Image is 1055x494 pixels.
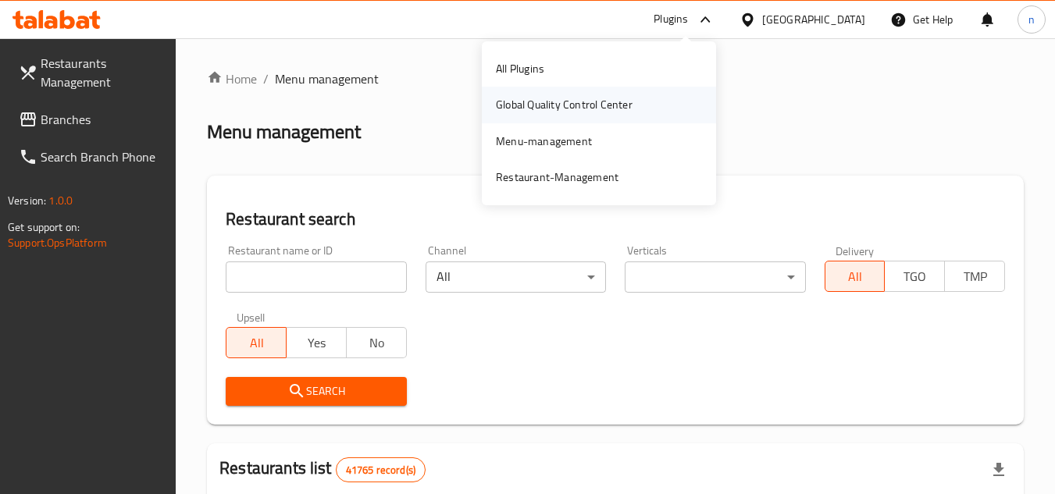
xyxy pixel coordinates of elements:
[836,245,875,256] label: Delivery
[625,261,805,293] div: ​
[496,96,633,113] div: Global Quality Control Center
[336,457,426,482] div: Total records count
[226,377,406,406] button: Search
[207,69,257,88] a: Home
[6,101,176,138] a: Branches
[884,261,945,292] button: TGO
[353,332,401,354] span: No
[426,261,606,293] div: All
[219,457,426,482] h2: Restaurants list
[825,261,886,292] button: All
[6,138,176,176] a: Search Branch Phone
[263,69,269,88] li: /
[226,261,406,293] input: Search for restaurant name or ID..
[496,60,544,77] div: All Plugins
[293,332,340,354] span: Yes
[654,10,688,29] div: Plugins
[286,327,347,358] button: Yes
[496,169,618,186] div: Restaurant-Management
[207,69,1024,88] nav: breadcrumb
[41,147,164,166] span: Search Branch Phone
[1028,11,1035,28] span: n
[48,190,73,211] span: 1.0.0
[762,11,865,28] div: [GEOGRAPHIC_DATA]
[275,69,379,88] span: Menu management
[8,217,80,237] span: Get support on:
[41,110,164,129] span: Branches
[226,327,287,358] button: All
[832,265,879,288] span: All
[207,119,361,144] h2: Menu management
[980,451,1018,489] div: Export file
[41,54,164,91] span: Restaurants Management
[233,332,280,354] span: All
[944,261,1005,292] button: TMP
[496,133,592,150] div: Menu-management
[8,233,107,253] a: Support.OpsPlatform
[238,382,394,401] span: Search
[337,463,425,478] span: 41765 record(s)
[8,190,46,211] span: Version:
[891,265,939,288] span: TGO
[951,265,999,288] span: TMP
[346,327,407,358] button: No
[226,208,1005,231] h2: Restaurant search
[6,44,176,101] a: Restaurants Management
[237,311,266,322] label: Upsell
